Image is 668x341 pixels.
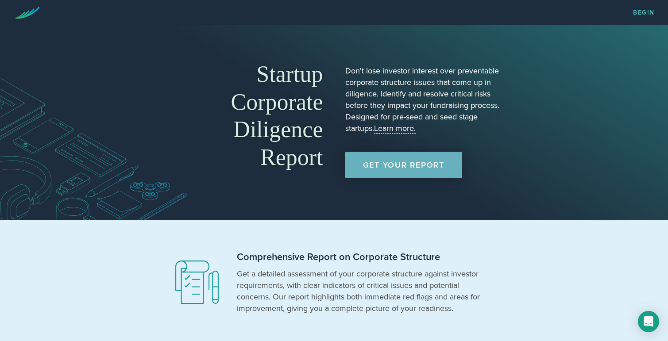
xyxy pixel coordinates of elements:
p: Get a detailed assessment of your corporate structure against investor requirements, with clear i... [237,268,485,314]
div: Open Intercom Messenger [638,311,659,332]
a: Get Your Report [345,152,462,178]
p: Don't lose investor interest over preventable corporate structure issues that come up in diligenc... [345,65,502,134]
a: Begin [633,10,655,16]
a: Learn more. [374,123,416,134]
h1: Startup Corporate Diligence Report [166,61,323,171]
h2: Comprehensive Report on Corporate Structure [237,251,485,264]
